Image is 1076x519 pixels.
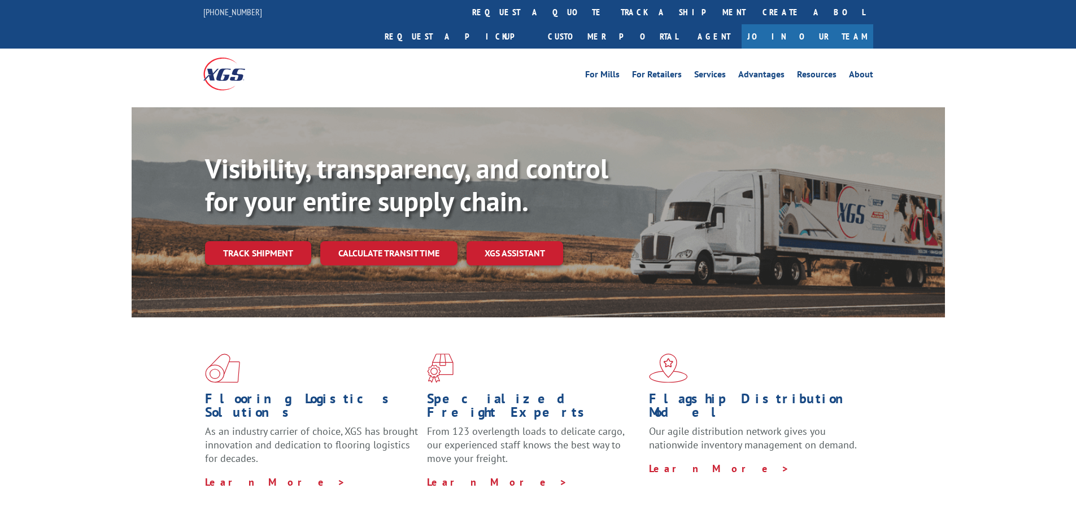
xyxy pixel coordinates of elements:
a: Agent [686,24,742,49]
a: Learn More > [205,476,346,489]
a: Calculate transit time [320,241,458,265]
a: Join Our Team [742,24,873,49]
h1: Flooring Logistics Solutions [205,392,419,425]
a: For Mills [585,70,620,82]
span: Our agile distribution network gives you nationwide inventory management on demand. [649,425,857,451]
p: From 123 overlength loads to delicate cargo, our experienced staff knows the best way to move you... [427,425,641,475]
h1: Specialized Freight Experts [427,392,641,425]
a: Services [694,70,726,82]
a: Advantages [738,70,785,82]
h1: Flagship Distribution Model [649,392,862,425]
a: For Retailers [632,70,682,82]
b: Visibility, transparency, and control for your entire supply chain. [205,151,608,219]
a: Customer Portal [539,24,686,49]
img: xgs-icon-flagship-distribution-model-red [649,354,688,383]
a: Request a pickup [376,24,539,49]
a: Learn More > [427,476,568,489]
img: xgs-icon-focused-on-flooring-red [427,354,454,383]
a: [PHONE_NUMBER] [203,6,262,18]
span: As an industry carrier of choice, XGS has brought innovation and dedication to flooring logistics... [205,425,418,465]
a: Resources [797,70,837,82]
img: xgs-icon-total-supply-chain-intelligence-red [205,354,240,383]
a: Learn More > [649,462,790,475]
a: XGS ASSISTANT [467,241,563,265]
a: Track shipment [205,241,311,265]
a: About [849,70,873,82]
